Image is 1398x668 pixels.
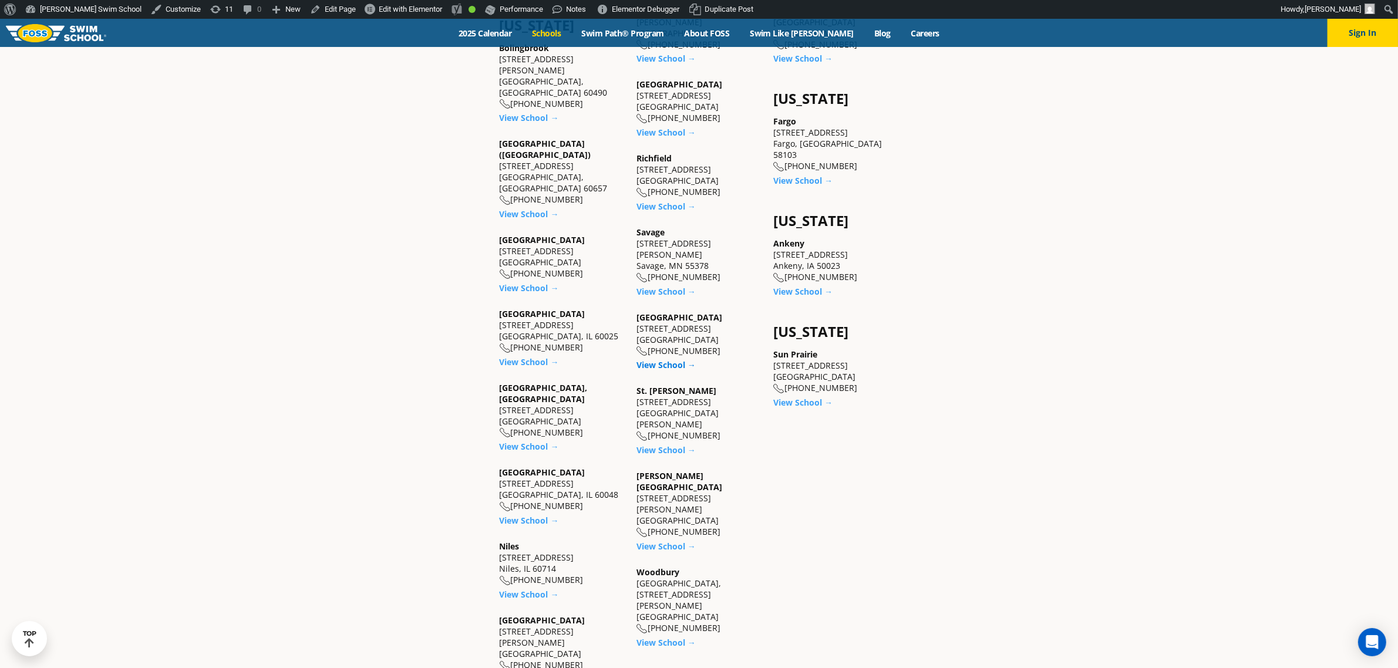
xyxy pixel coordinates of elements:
[500,269,511,279] img: location-phone-o-icon.svg
[636,346,648,356] img: location-phone-o-icon.svg
[636,566,762,634] div: [GEOGRAPHIC_DATA], [STREET_ADDRESS][PERSON_NAME] [GEOGRAPHIC_DATA] [PHONE_NUMBER]
[6,24,106,42] img: FOSS Swim School Logo
[636,153,672,164] a: Richfield
[500,382,625,438] div: [STREET_ADDRESS] [GEOGRAPHIC_DATA] [PHONE_NUMBER]
[636,385,762,441] div: [STREET_ADDRESS] [GEOGRAPHIC_DATA][PERSON_NAME] [PHONE_NUMBER]
[773,116,898,172] div: [STREET_ADDRESS] Fargo, [GEOGRAPHIC_DATA] 58103 [PHONE_NUMBER]
[636,312,722,323] a: [GEOGRAPHIC_DATA]
[500,428,511,438] img: location-phone-o-icon.svg
[636,359,696,370] a: View School →
[773,53,833,64] a: View School →
[500,467,585,478] a: [GEOGRAPHIC_DATA]
[500,138,625,205] div: [STREET_ADDRESS] [GEOGRAPHIC_DATA], [GEOGRAPHIC_DATA] 60657 [PHONE_NUMBER]
[636,385,716,396] a: St. [PERSON_NAME]
[636,528,648,538] img: location-phone-o-icon.svg
[864,28,901,39] a: Blog
[773,116,796,127] a: Fargo
[636,312,762,357] div: [STREET_ADDRESS] [GEOGRAPHIC_DATA] [PHONE_NUMBER]
[500,42,625,110] div: [STREET_ADDRESS][PERSON_NAME] [GEOGRAPHIC_DATA], [GEOGRAPHIC_DATA] 60490 [PHONE_NUMBER]
[636,470,722,492] a: [PERSON_NAME][GEOGRAPHIC_DATA]
[636,541,696,552] a: View School →
[636,127,696,138] a: View School →
[636,624,648,634] img: location-phone-o-icon.svg
[500,502,511,512] img: location-phone-o-icon.svg
[773,273,784,283] img: location-phone-o-icon.svg
[23,630,36,648] div: TOP
[773,90,898,107] h4: [US_STATE]
[773,286,833,297] a: View School →
[773,384,784,394] img: location-phone-o-icon.svg
[773,175,833,186] a: View School →
[500,615,585,626] a: [GEOGRAPHIC_DATA]
[773,349,898,394] div: [STREET_ADDRESS] [GEOGRAPHIC_DATA] [PHONE_NUMBER]
[636,153,762,198] div: [STREET_ADDRESS] [GEOGRAPHIC_DATA] [PHONE_NUMBER]
[1358,628,1386,656] div: Open Intercom Messenger
[636,114,648,124] img: location-phone-o-icon.svg
[773,323,898,340] h4: [US_STATE]
[500,343,511,353] img: location-phone-o-icon.svg
[636,79,722,90] a: [GEOGRAPHIC_DATA]
[636,227,762,283] div: [STREET_ADDRESS][PERSON_NAME] Savage, MN 55378 [PHONE_NUMBER]
[500,576,511,586] img: location-phone-o-icon.svg
[636,470,762,538] div: [STREET_ADDRESS] [PERSON_NAME][GEOGRAPHIC_DATA] [PHONE_NUMBER]
[636,53,696,64] a: View School →
[500,282,559,293] a: View School →
[500,308,625,353] div: [STREET_ADDRESS] [GEOGRAPHIC_DATA], IL 60025 [PHONE_NUMBER]
[500,541,520,552] a: Niles
[500,138,591,160] a: [GEOGRAPHIC_DATA] ([GEOGRAPHIC_DATA])
[500,589,559,600] a: View School →
[571,28,674,39] a: Swim Path® Program
[500,441,559,452] a: View School →
[636,201,696,212] a: View School →
[500,515,559,526] a: View School →
[773,238,898,283] div: [STREET_ADDRESS] Ankeny, IA 50023 [PHONE_NUMBER]
[636,286,696,297] a: View School →
[449,28,522,39] a: 2025 Calendar
[773,397,833,408] a: View School →
[636,431,648,441] img: location-phone-o-icon.svg
[773,162,784,172] img: location-phone-o-icon.svg
[500,541,625,586] div: [STREET_ADDRESS] Niles, IL 60714 [PHONE_NUMBER]
[500,195,511,205] img: location-phone-o-icon.svg
[1305,5,1361,14] span: [PERSON_NAME]
[500,234,625,279] div: [STREET_ADDRESS] [GEOGRAPHIC_DATA] [PHONE_NUMBER]
[636,444,696,456] a: View School →
[773,349,817,360] a: Sun Prairie
[469,6,476,13] div: Good
[500,382,588,404] a: [GEOGRAPHIC_DATA], [GEOGRAPHIC_DATA]
[500,356,559,367] a: View School →
[901,28,949,39] a: Careers
[500,42,550,53] a: Bolingbrook
[500,99,511,109] img: location-phone-o-icon.svg
[1328,19,1398,47] button: Sign In
[379,5,442,14] span: Edit with Elementor
[773,212,898,229] h4: [US_STATE]
[740,28,864,39] a: Swim Like [PERSON_NAME]
[636,566,679,578] a: Woodbury
[636,79,762,124] div: [STREET_ADDRESS] [GEOGRAPHIC_DATA] [PHONE_NUMBER]
[636,227,665,238] a: Savage
[674,28,740,39] a: About FOSS
[636,637,696,648] a: View School →
[773,238,804,249] a: Ankeny
[500,467,625,512] div: [STREET_ADDRESS] [GEOGRAPHIC_DATA], IL 60048 [PHONE_NUMBER]
[500,234,585,245] a: [GEOGRAPHIC_DATA]
[636,273,648,283] img: location-phone-o-icon.svg
[500,208,559,220] a: View School →
[500,112,559,123] a: View School →
[636,188,648,198] img: location-phone-o-icon.svg
[500,308,585,319] a: [GEOGRAPHIC_DATA]
[522,28,571,39] a: Schools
